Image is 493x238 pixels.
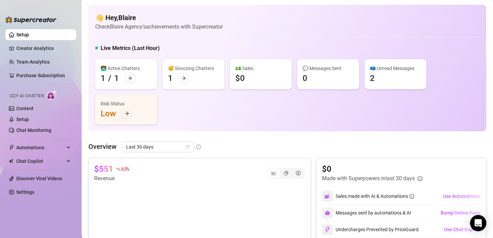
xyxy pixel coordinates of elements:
span: Automations [16,142,65,153]
span: line-chart [271,171,276,175]
h4: 👋 Hey, Blaire [95,13,223,22]
button: Use Chat Copilot [444,224,480,235]
img: svg%3e [324,226,330,233]
div: 1 [114,73,119,84]
a: Creator Analytics [16,43,71,54]
a: Settings [16,189,34,195]
article: Overview [88,141,117,152]
div: Sales made with AI & Automations [336,192,414,200]
div: 2 [370,73,375,84]
div: Messages sent by automations & AI [322,207,411,218]
a: Chat Monitoring [16,128,51,133]
article: Made with Superpowers in last 30 days [322,174,415,183]
div: Risk Status [101,100,152,107]
span: calendar [186,145,190,149]
div: 💬 Messages Sent [303,65,354,72]
span: arrow-right [181,76,186,81]
span: info-circle [409,194,414,199]
span: arrow-right [124,111,129,116]
div: 📪 Unread Messages [370,65,421,72]
div: 👩‍💻 Active Chatters [101,65,152,72]
h5: Live Metrics (Last Hour) [101,44,160,52]
div: $0 [235,73,245,84]
span: arrow-right [128,76,132,81]
img: svg%3e [325,210,330,216]
button: Use Automations [443,191,480,202]
span: thunderbolt [9,145,14,150]
article: $0 [322,164,422,174]
img: Chat Copilot [9,159,13,164]
span: Use Chat Copilot [444,227,480,232]
a: Purchase Subscription [16,70,71,81]
img: svg%3e [324,193,330,199]
span: Last 30 days [126,142,189,152]
article: $551 [94,164,113,174]
button: Bump Online Fans [440,207,480,218]
span: Izzy AI Chatter [10,93,44,99]
a: Discover Viral Videos [16,176,62,181]
a: Team Analytics [16,59,50,65]
img: AI Chatter [47,90,57,100]
article: Revenue [94,174,129,183]
span: info-circle [196,144,201,149]
span: 63 % [121,166,129,172]
span: Bump Online Fans [441,210,480,216]
span: dollar-circle [296,171,301,175]
span: info-circle [418,176,422,181]
a: Setup [16,117,29,122]
div: 😴 Snoozing Chatters [168,65,219,72]
div: 1 [168,73,173,84]
div: Undercharges Prevented by PriceGuard [322,224,419,235]
span: pie-chart [284,171,288,175]
a: Content [16,106,34,111]
span: Chat Copilot [16,156,65,167]
div: 💵 Sales [235,65,286,72]
span: Use Automations [443,193,480,199]
article: Check Blaire Agency's achievements with Supercreator [95,22,223,31]
div: Open Intercom Messenger [470,215,486,231]
div: 0 [303,73,307,84]
img: logo-BBDzfeDw.svg [5,16,56,23]
div: segmented control [267,168,305,178]
div: 1 [101,73,105,84]
span: fall [116,167,121,171]
a: Setup [16,32,29,37]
